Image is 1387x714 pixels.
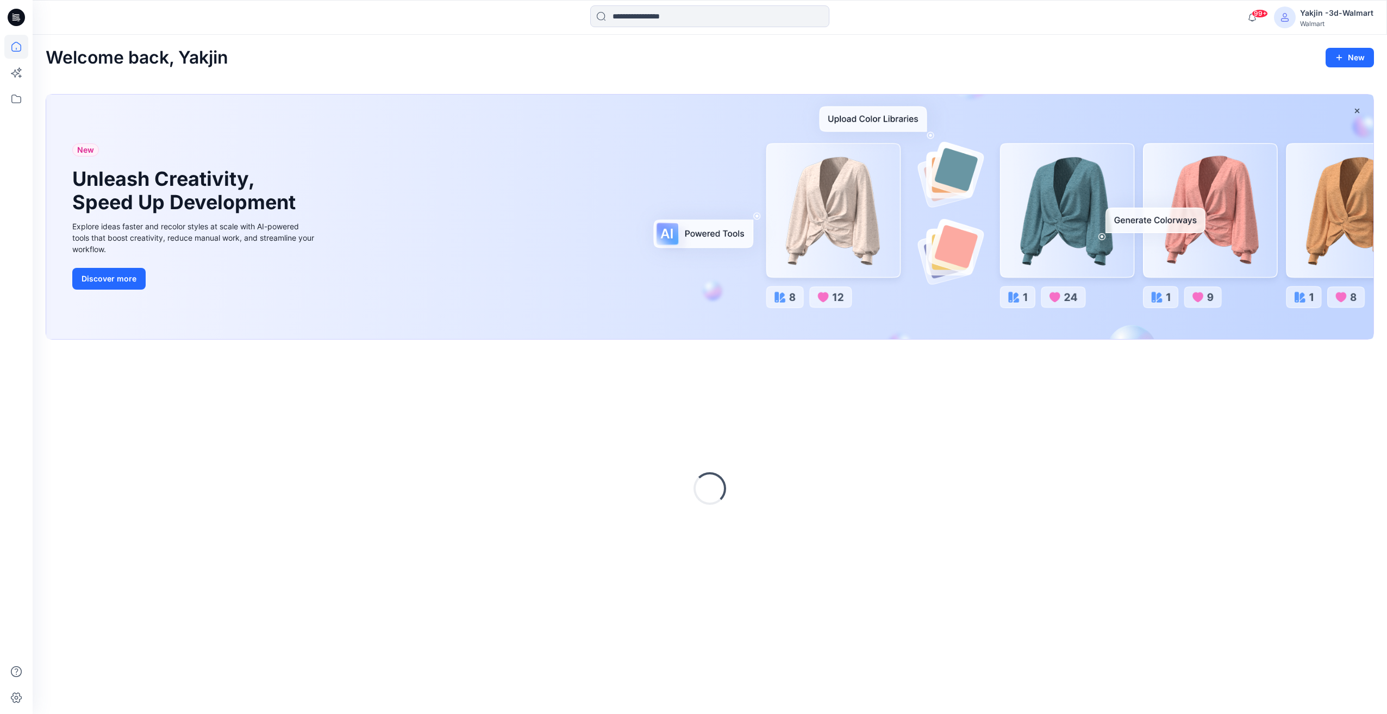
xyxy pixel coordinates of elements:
[1252,9,1268,18] span: 99+
[46,48,228,68] h2: Welcome back, Yakjin
[72,268,146,290] button: Discover more
[72,167,301,214] h1: Unleash Creativity, Speed Up Development
[1280,13,1289,22] svg: avatar
[72,221,317,255] div: Explore ideas faster and recolor styles at scale with AI-powered tools that boost creativity, red...
[1300,7,1373,20] div: Yakjin -3d-Walmart
[72,268,317,290] a: Discover more
[77,143,94,156] span: New
[1300,20,1373,28] div: Walmart
[1326,48,1374,67] button: New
